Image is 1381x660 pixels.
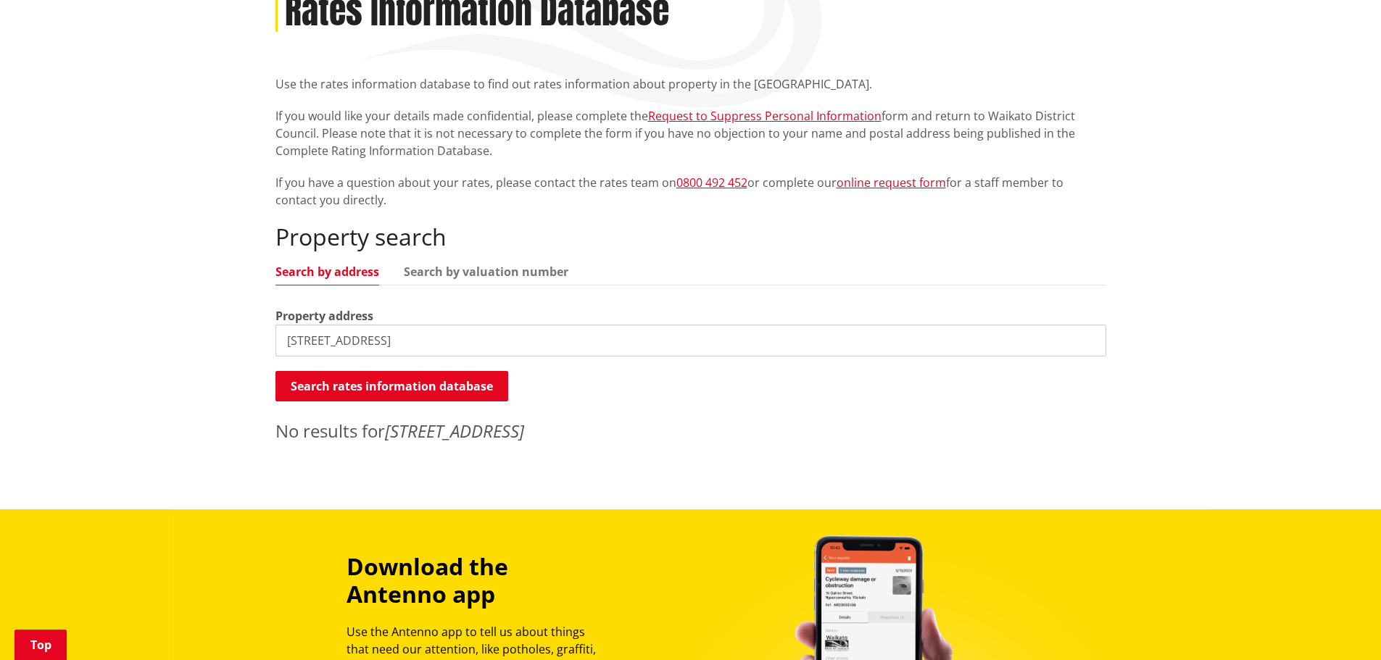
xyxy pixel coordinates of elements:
[837,175,946,191] a: online request form
[275,418,1106,444] p: No results for
[275,174,1106,209] p: If you have a question about your rates, please contact the rates team on or complete our for a s...
[648,108,882,124] a: Request to Suppress Personal Information
[275,325,1106,356] input: e.g. Duke Street NGARUAWAHIA
[275,223,1106,251] h2: Property search
[14,630,67,660] a: Top
[275,266,379,277] a: Search by address
[347,553,609,609] h3: Download the Antenno app
[404,266,568,277] a: Search by valuation number
[676,175,747,191] a: 0800 492 452
[275,107,1106,159] p: If you would like your details made confidential, please complete the form and return to Waikato ...
[385,419,524,443] em: [STREET_ADDRESS]
[275,307,373,325] label: Property address
[275,371,508,401] button: Search rates information database
[275,75,1106,93] p: Use the rates information database to find out rates information about property in the [GEOGRAPHI...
